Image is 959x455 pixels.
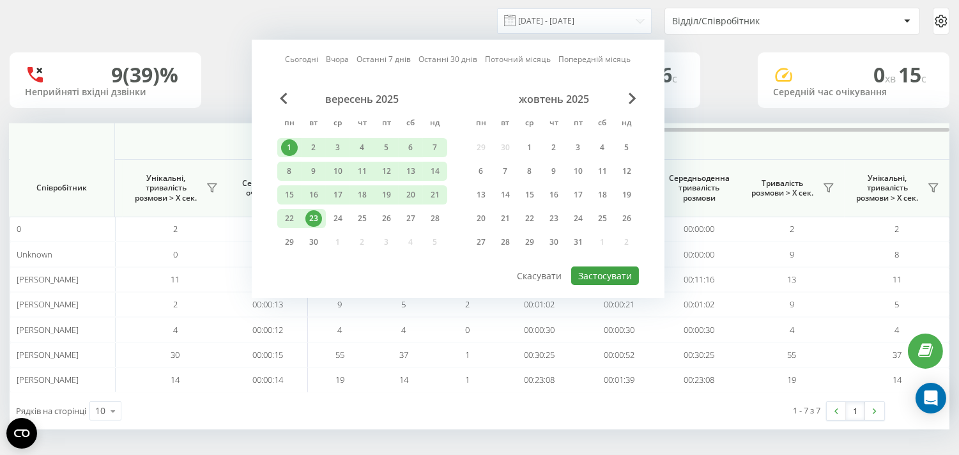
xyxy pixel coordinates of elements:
td: 00:00:21 [579,292,659,317]
div: 6 [473,163,489,180]
abbr: п’ятниця [377,114,396,134]
div: чт 18 вер 2025 р. [350,185,374,204]
div: пн 13 жовт 2025 р. [469,185,493,204]
div: 27 [473,234,489,251]
a: Останні 30 днів [419,54,478,66]
span: 2 [173,223,178,235]
td: 00:23:08 [659,367,739,392]
td: 00:11:16 [659,267,739,292]
span: 30 [171,349,180,360]
div: пн 20 жовт 2025 р. [469,209,493,228]
abbr: вівторок [496,114,515,134]
div: сб 25 жовт 2025 р. [590,209,615,228]
abbr: четвер [544,114,564,134]
div: 31 [570,234,587,251]
span: Середній час очікування [238,178,298,198]
div: вт 23 вер 2025 р. [302,209,326,228]
span: 6 [661,61,677,88]
div: сб 13 вер 2025 р. [399,162,423,181]
div: пт 17 жовт 2025 р. [566,185,590,204]
div: 22 [281,210,298,227]
div: 24 [330,210,346,227]
div: 15 [281,187,298,203]
div: 20 [403,187,419,203]
div: ср 22 жовт 2025 р. [518,209,542,228]
td: 00:00:00 [659,217,739,242]
div: ср 17 вер 2025 р. [326,185,350,204]
div: пт 24 жовт 2025 р. [566,209,590,228]
span: 37 [893,349,901,360]
div: 25 [594,210,611,227]
div: пн 15 вер 2025 р. [277,185,302,204]
div: пт 5 вер 2025 р. [374,138,399,157]
span: [PERSON_NAME] [17,298,79,310]
div: сб 6 вер 2025 р. [399,138,423,157]
div: 5 [618,139,635,156]
span: [PERSON_NAME] [17,349,79,360]
div: 2 [305,139,322,156]
abbr: субота [593,114,612,134]
span: 15 [898,61,926,88]
td: 00:00:52 [579,343,659,367]
div: чт 9 жовт 2025 р. [542,162,566,181]
button: Скасувати [510,266,569,285]
span: 0 [173,249,178,260]
div: чт 4 вер 2025 р. [350,138,374,157]
td: 00:00:30 [659,317,739,342]
span: 0 [873,61,898,88]
td: 00:00:30 [500,317,579,342]
div: 23 [546,210,562,227]
div: вт 16 вер 2025 р. [302,185,326,204]
div: сб 27 вер 2025 р. [399,209,423,228]
div: 10 [570,163,587,180]
span: 4 [338,324,342,335]
span: [PERSON_NAME] [17,374,79,385]
a: Попередній місяць [559,54,631,66]
span: 1 [466,374,470,385]
span: Співробітник [20,183,104,193]
span: 9 [790,249,794,260]
div: 29 [521,234,538,251]
div: 10 [95,405,105,417]
span: Next Month [629,93,636,104]
div: вт 28 жовт 2025 р. [493,233,518,252]
div: 7 [427,139,443,156]
span: c [672,72,677,86]
div: 17 [330,187,346,203]
div: 4 [594,139,611,156]
span: 2 [790,223,794,235]
div: вт 21 жовт 2025 р. [493,209,518,228]
div: 17 [570,187,587,203]
span: 14 [399,374,408,385]
div: 14 [427,163,443,180]
td: 00:00:15 [228,343,308,367]
div: вт 14 жовт 2025 р. [493,185,518,204]
div: 14 [497,187,514,203]
div: 22 [521,210,538,227]
div: 9 [305,163,322,180]
div: чт 30 жовт 2025 р. [542,233,566,252]
abbr: середа [520,114,539,134]
span: 11 [893,274,901,285]
span: Previous Month [280,93,288,104]
td: 00:00:16 [228,267,308,292]
div: пн 8 вер 2025 р. [277,162,302,181]
span: хв [885,72,898,86]
a: 1 [846,402,865,420]
div: пт 10 жовт 2025 р. [566,162,590,181]
span: 55 [788,349,797,360]
span: 19 [788,374,797,385]
div: Open Intercom Messenger [916,383,946,413]
span: 4 [402,324,406,335]
div: ср 1 жовт 2025 р. [518,138,542,157]
button: Open CMP widget [6,418,37,449]
div: вт 30 вер 2025 р. [302,233,326,252]
div: пт 3 жовт 2025 р. [566,138,590,157]
span: 5 [895,298,900,310]
span: 4 [790,324,794,335]
div: чт 16 жовт 2025 р. [542,185,566,204]
div: нд 5 жовт 2025 р. [615,138,639,157]
div: 28 [497,234,514,251]
div: ср 10 вер 2025 р. [326,162,350,181]
abbr: вівторок [304,114,323,134]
